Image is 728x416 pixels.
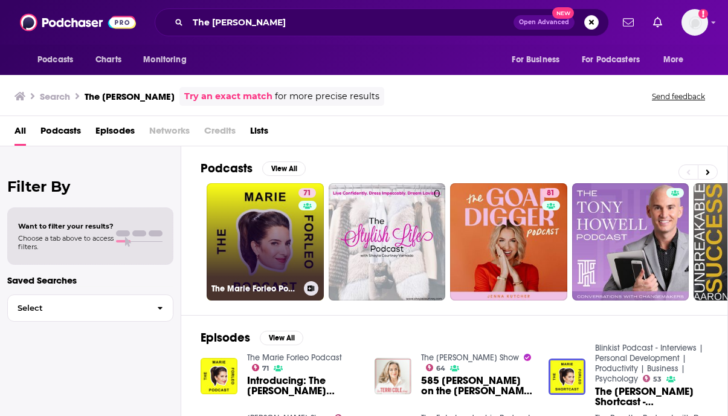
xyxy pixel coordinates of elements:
[201,358,237,395] img: Introducing: The Marie Forleo Podcast
[542,188,559,198] a: 81
[88,48,129,71] a: Charts
[681,9,708,36] span: Logged in as jennarohl
[275,89,379,103] span: for more precise results
[211,284,299,294] h3: The Marie Forleo Podcast
[188,13,514,32] input: Search podcasts, credits, & more...
[698,9,708,19] svg: Add a profile image
[18,234,114,251] span: Choose a tab above to access filters.
[426,364,446,371] a: 64
[135,48,202,71] button: open menu
[85,91,175,102] h3: The [PERSON_NAME]
[95,121,135,146] a: Episodes
[7,178,173,195] h2: Filter By
[549,359,585,395] img: The Marie Forleo Shortcast - Simon Sinek: The Environment Good Leaders Create
[436,366,445,371] span: 64
[552,7,574,19] span: New
[201,161,253,176] h2: Podcasts
[655,48,699,71] button: open menu
[434,188,440,296] div: 0
[648,12,667,33] a: Show notifications dropdown
[514,15,575,30] button: Open AdvancedNew
[582,51,640,68] span: For Podcasters
[421,375,534,396] span: 585 [PERSON_NAME] on the [PERSON_NAME] Show
[201,330,303,345] a: EpisodesView All
[262,366,269,371] span: 71
[29,48,89,71] button: open menu
[262,161,306,176] button: View All
[207,183,324,301] a: 71The Marie Forleo Podcast
[643,375,662,382] a: 53
[595,386,708,407] a: The Marie Forleo Shortcast - Simon Sinek: The Environment Good Leaders Create
[40,121,81,146] a: Podcasts
[503,48,575,71] button: open menu
[8,304,147,312] span: Select
[7,275,173,286] p: Saved Searches
[7,294,173,322] button: Select
[95,51,121,68] span: Charts
[681,9,708,36] button: Show profile menu
[184,89,272,103] a: Try an exact match
[155,8,609,36] div: Search podcasts, credits, & more...
[653,377,662,382] span: 53
[298,188,316,198] a: 71
[547,187,555,200] span: 81
[421,375,534,396] a: 585 Terri on the Marie Forleo Show
[247,353,342,363] a: The Marie Forleo Podcast
[595,386,708,407] span: The [PERSON_NAME] Shortcast - [PERSON_NAME]: The Environment Good Leaders Create
[648,91,709,102] button: Send feedback
[663,51,684,68] span: More
[260,331,303,345] button: View All
[247,375,360,396] span: Introducing: The [PERSON_NAME] Podcast
[681,9,708,36] img: User Profile
[40,91,70,102] h3: Search
[201,161,306,176] a: PodcastsView All
[375,358,411,395] img: 585 Terri on the Marie Forleo Show
[149,121,190,146] span: Networks
[247,375,360,396] a: Introducing: The Marie Forleo Podcast
[450,183,567,301] a: 81
[574,48,657,71] button: open menu
[618,12,639,33] a: Show notifications dropdown
[204,121,236,146] span: Credits
[595,343,703,384] a: Blinkist Podcast - Interviews | Personal Development | Productivity | Business | Psychology
[421,353,519,363] a: The Terri Cole Show
[329,183,446,301] a: 0
[37,51,73,68] span: Podcasts
[250,121,268,146] a: Lists
[303,187,311,200] span: 71
[18,222,114,230] span: Want to filter your results?
[252,364,269,371] a: 71
[519,19,569,25] span: Open Advanced
[14,121,26,146] a: All
[143,51,186,68] span: Monitoring
[512,51,559,68] span: For Business
[201,330,250,345] h2: Episodes
[20,11,136,34] img: Podchaser - Follow, Share and Rate Podcasts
